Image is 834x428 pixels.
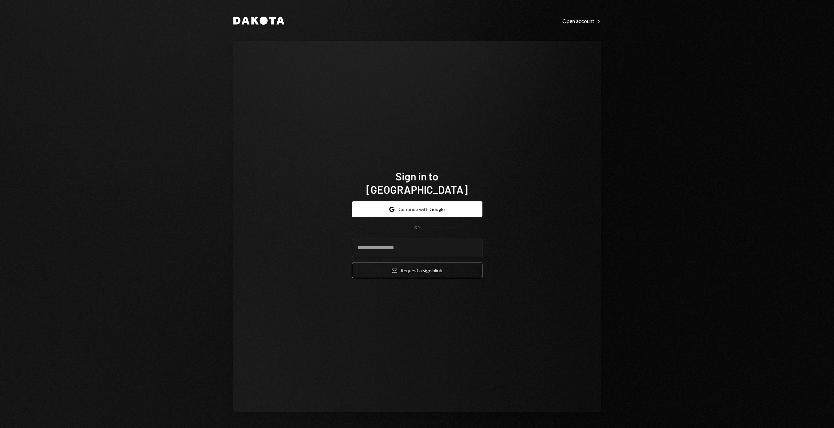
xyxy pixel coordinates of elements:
[562,18,601,24] div: Open account
[414,225,420,231] div: OR
[352,263,482,278] button: Request a signinlink
[352,201,482,217] button: Continue with Google
[562,17,601,24] a: Open account
[352,169,482,196] h1: Sign in to [GEOGRAPHIC_DATA]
